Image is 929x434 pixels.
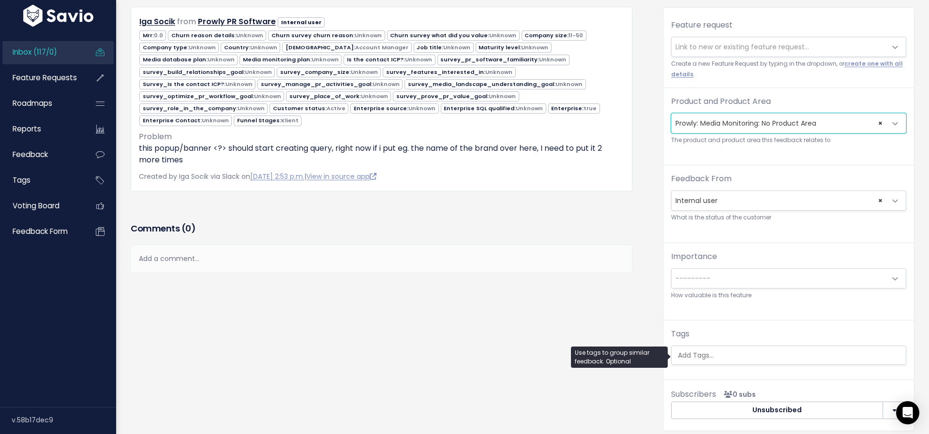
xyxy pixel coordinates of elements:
[221,43,280,53] span: Country:
[405,56,432,63] span: Unknown
[177,16,196,27] span: from
[240,55,342,65] span: Media monitoring plan:
[355,43,408,51] span: Account Manager
[234,116,301,126] span: Funnel Stages:
[2,220,80,243] a: Feedback form
[437,55,569,65] span: survey_pr_software_familiarity:
[257,79,403,89] span: survey_manage_pr_activities_goal:
[327,104,345,112] span: Active
[2,41,80,63] a: Inbox (117/0)
[131,245,632,273] div: Add a comment...
[569,31,583,39] span: 11-50
[441,103,546,114] span: Enterprise SQL qualified:
[671,402,883,419] button: Unsubscribed
[405,79,585,89] span: survey_media_landscape_understanding_goal:
[539,56,566,63] span: Unknown
[139,67,275,77] span: survey_build_relationships_goal:
[270,103,348,114] span: Customer status:
[350,103,438,114] span: Enterprise source:
[571,347,668,368] div: Use tags to group similar feedback. Optional
[245,68,272,76] span: Unknown
[671,251,717,262] label: Importance
[671,213,906,223] small: What is the status of the customer
[238,104,265,112] span: Unknown
[139,91,284,101] span: survey_optimize_pr_workflow_goal:
[250,43,277,51] span: Unknown
[13,175,30,185] span: Tags
[344,55,435,65] span: Is the contact ICP?:
[202,116,229,124] span: Unknown
[355,31,382,39] span: Unknown
[555,80,583,88] span: Unknown
[878,191,883,210] span: ×
[168,30,266,41] span: Churn reason details:
[306,172,376,181] a: View in source app
[671,60,903,78] a: create one with all details
[516,104,543,112] span: Unknown
[584,104,597,112] span: true
[281,18,322,26] strong: Internal user
[13,226,68,236] span: Feedback form
[672,114,886,133] span: Prowly: Media Monitoring: No Product Area
[408,104,435,112] span: Unknown
[671,59,906,80] small: Create a new Feature Request by typing in the dropdown, or .
[2,144,80,166] a: Feedback
[13,72,77,83] span: Feature Requests
[13,98,52,108] span: Roadmaps
[139,103,268,114] span: survey_role_in_the_company:
[286,91,391,101] span: survey_place_of_work:
[878,114,883,133] span: ×
[139,79,255,89] span: Survey_Is the contact ICP?:
[198,16,276,27] a: Prowly PR Software
[671,113,906,133] span: Prowly: Media Monitoring: No Product Area
[282,43,411,53] span: [DEMOGRAPHIC_DATA]:
[2,92,80,115] a: Roadmaps
[489,92,516,100] span: Unknown
[277,67,381,77] span: survey_company_size:
[131,222,632,235] h3: Comments ( )
[154,31,163,39] span: 0.0
[522,30,586,41] span: Company size:
[521,43,548,51] span: Unknown
[139,43,219,53] span: Company type:
[13,124,41,134] span: Reports
[671,290,906,301] small: How valuable is this feature
[476,43,552,53] span: Maturity level:
[443,43,470,51] span: Unknown
[675,42,809,52] span: Link to new or existing feature request...
[12,407,116,433] div: v.58b17dec9
[139,16,175,27] a: Iga Socik
[2,118,80,140] a: Reports
[489,31,516,39] span: Unknown
[671,19,733,31] label: Feature request
[671,328,689,340] label: Tags
[674,350,908,361] input: Add Tags...
[373,80,400,88] span: Unknown
[896,401,919,424] div: Open Intercom Messenger
[312,56,339,63] span: Unknown
[225,80,253,88] span: Unknown
[13,201,60,211] span: Voting Board
[208,56,235,63] span: Unknown
[671,135,906,145] small: The product and product area this feedback relates to
[2,195,80,217] a: Voting Board
[671,96,771,107] label: Product and Product Area
[236,31,263,39] span: Unknown
[139,116,232,126] span: Enterprise Contact:
[414,43,474,53] span: Job title:
[268,30,385,41] span: Churn survey churn reason:
[2,67,80,89] a: Feature Requests
[383,67,515,77] span: survey_features_interested_in:
[485,68,512,76] span: Unknown
[250,172,304,181] a: [DATE] 2:53 p.m.
[393,91,519,101] span: survey_prove_pr_value_goal:
[351,68,378,76] span: Unknown
[139,30,166,41] span: Mrr:
[672,191,886,210] span: Internal user
[185,222,191,234] span: 0
[675,274,710,283] span: ---------
[13,47,57,57] span: Inbox (117/0)
[21,5,96,27] img: logo-white.9d6f32f41409.svg
[720,390,756,399] span: <p><strong>Subscribers</strong><br><br> No subscribers yet<br> </p>
[2,169,80,191] a: Tags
